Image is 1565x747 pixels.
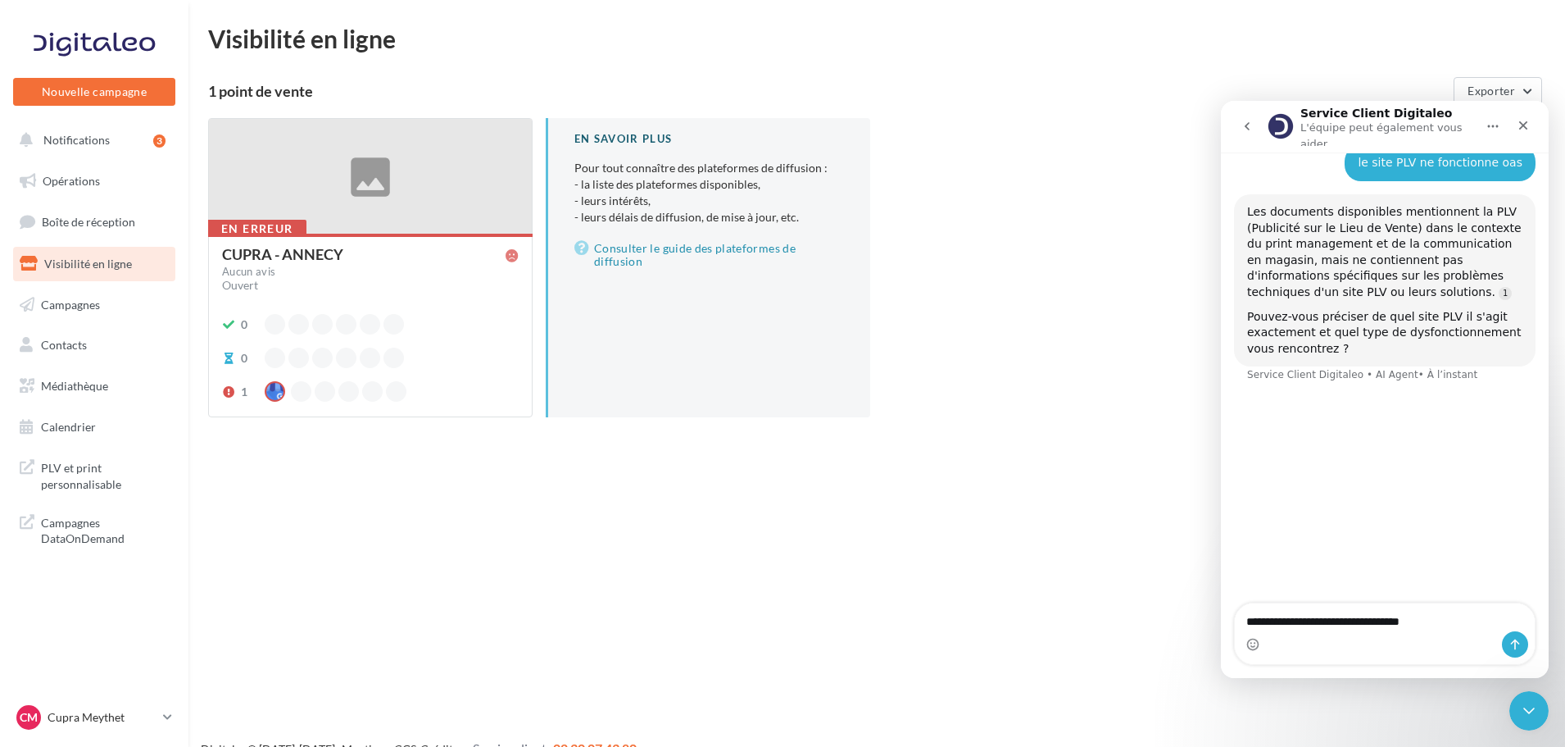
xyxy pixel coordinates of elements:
[10,410,179,444] a: Calendrier
[208,84,1447,98] div: 1 point de vente
[43,174,100,188] span: Opérations
[1509,691,1549,731] iframe: Intercom live chat
[41,512,169,547] span: Campagnes DataOnDemand
[10,328,179,362] a: Contacts
[10,164,179,198] a: Opérations
[574,193,844,209] li: - leurs intérêts,
[10,450,179,499] a: PLV et print personnalisable
[1454,77,1542,105] button: Exporter
[48,709,156,726] p: Cupra Meythet
[241,350,247,367] div: 0
[574,160,844,225] p: Pour tout connaître des plateformes de diffusion :
[222,278,258,292] span: Ouvert
[10,204,179,239] a: Boîte de réception
[10,288,179,322] a: Campagnes
[574,239,844,271] a: Consulter le guide des plateformes de diffusion
[41,379,108,393] span: Médiathèque
[43,133,110,147] span: Notifications
[41,338,87,352] span: Contacts
[222,264,519,280] a: Aucun avis
[44,257,132,271] span: Visibilité en ligne
[42,215,135,229] span: Boîte de réception
[10,247,179,281] a: Visibilité en ligne
[222,266,275,277] div: Aucun avis
[20,709,38,726] span: CM
[10,369,179,403] a: Médiathèque
[153,134,166,148] div: 3
[1221,101,1549,678] iframe: Intercom live chat
[208,220,306,238] div: En erreur
[574,131,844,147] div: En savoir plus
[241,317,247,333] div: 0
[574,209,844,225] li: - leurs délais de diffusion, de mise à jour, etc.
[41,457,169,492] span: PLV et print personnalisable
[10,505,179,553] a: Campagnes DataOnDemand
[13,702,175,733] a: CM Cupra Meythet
[1467,84,1515,98] span: Exporter
[13,78,175,106] button: Nouvelle campagne
[41,297,100,311] span: Campagnes
[208,26,1545,51] div: Visibilité en ligne
[574,176,844,193] li: - la liste des plateformes disponibles,
[10,123,172,157] button: Notifications 3
[241,384,247,400] div: 1
[41,420,96,434] span: Calendrier
[222,247,343,262] div: CUPRA - ANNECY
